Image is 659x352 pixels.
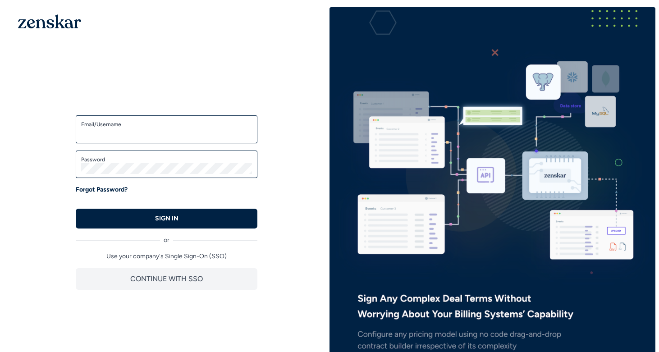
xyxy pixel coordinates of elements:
label: Password [81,156,252,163]
p: Use your company's Single Sign-On (SSO) [76,252,257,261]
div: or [76,229,257,245]
button: CONTINUE WITH SSO [76,268,257,290]
button: SIGN IN [76,209,257,229]
label: Email/Username [81,121,252,128]
img: 1OGAJ2xQqyY4LXKgY66KYq0eOWRCkrZdAb3gUhuVAqdWPZE9SRJmCz+oDMSn4zDLXe31Ii730ItAGKgCKgCCgCikA4Av8PJUP... [18,14,81,28]
p: SIGN IN [155,214,178,223]
a: Forgot Password? [76,185,128,194]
